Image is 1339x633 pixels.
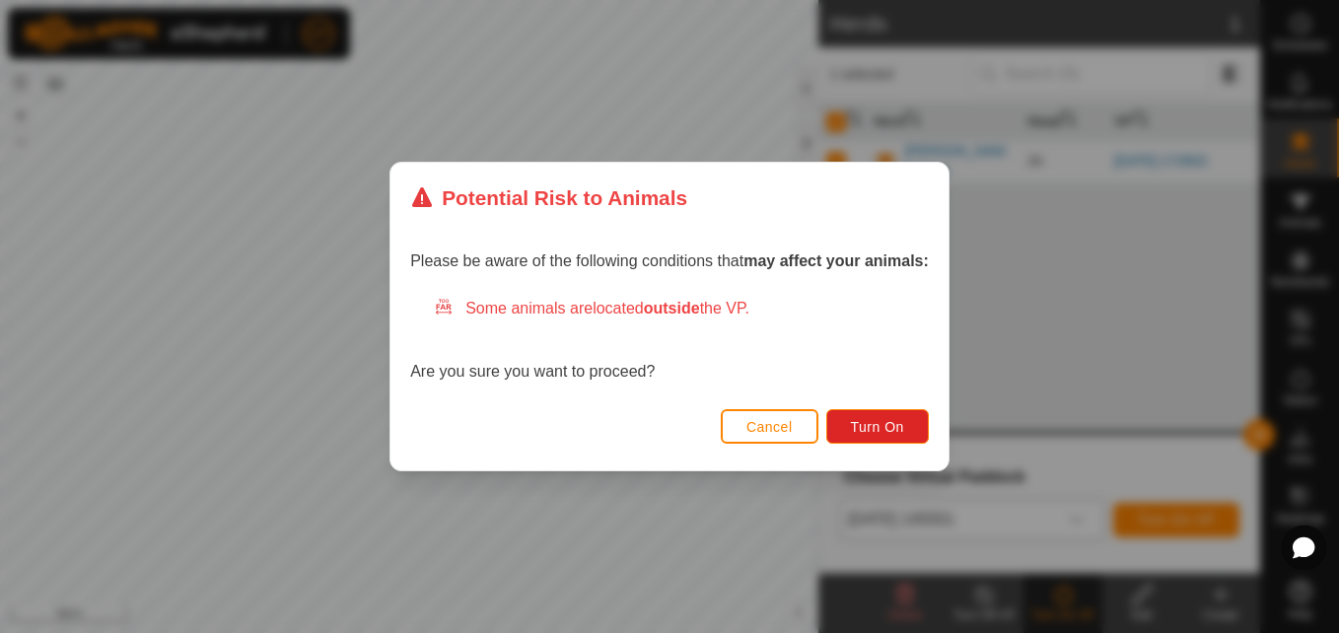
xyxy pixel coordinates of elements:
[410,182,687,213] div: Potential Risk to Animals
[644,300,700,316] strong: outside
[743,252,929,269] strong: may affect your animals:
[826,409,929,444] button: Turn On
[410,297,929,384] div: Are you sure you want to proceed?
[593,300,749,316] span: located the VP.
[434,297,929,320] div: Some animals are
[721,409,818,444] button: Cancel
[746,419,793,435] span: Cancel
[410,252,929,269] span: Please be aware of the following conditions that
[851,419,904,435] span: Turn On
